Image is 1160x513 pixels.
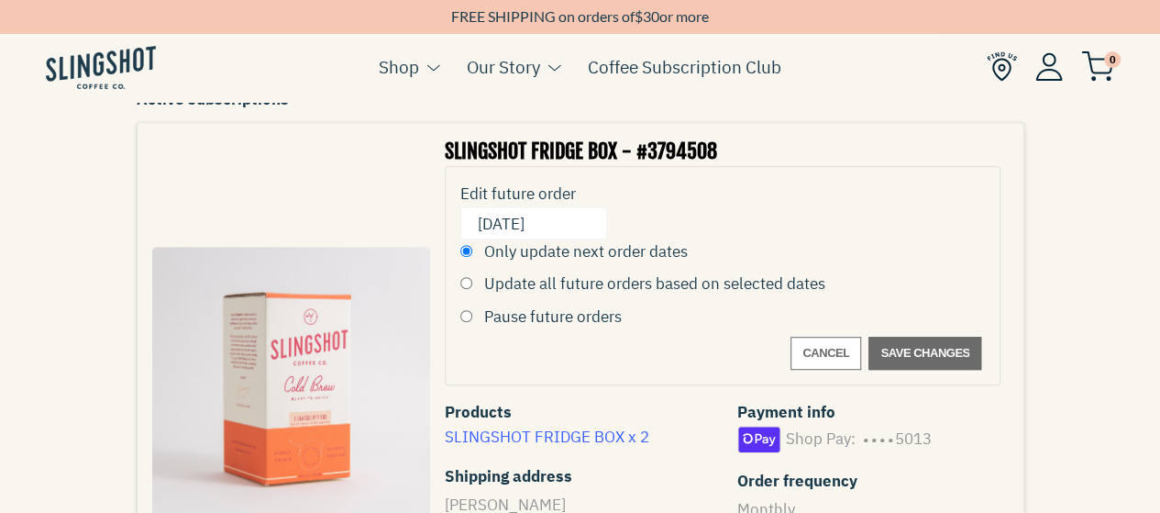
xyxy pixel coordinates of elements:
[987,51,1017,82] img: Find Us
[790,337,861,370] button: Cancel
[484,240,688,264] label: Only update next order dates
[484,305,622,329] label: Pause future orders
[880,342,969,364] span: Save changes
[737,469,1000,494] span: Order frequency
[445,464,572,489] span: Shipping address
[1081,56,1114,78] a: 0
[467,53,540,81] a: Our Story
[588,53,781,81] a: Coffee Subscription Club
[460,184,576,204] span: Edit future order
[786,427,856,452] span: Shop Pay:
[737,400,1000,425] span: Payment info
[861,425,894,454] span: ····
[1035,52,1063,81] img: Account
[1081,51,1114,82] img: cart
[802,342,849,364] span: Cancel
[1104,51,1121,68] span: 0
[894,427,931,452] span: 5013
[445,427,649,447] a: SLINGSHOT FRIDGE BOX x 2
[484,272,825,296] label: Update all future orders based on selected dates
[445,400,708,425] span: Products
[643,7,659,25] span: 30
[445,138,1001,166] h3: SLINGSHOT FRIDGE BOX - #3794508
[868,337,981,370] button: Save changes
[379,53,419,81] a: Shop
[635,7,643,25] span: $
